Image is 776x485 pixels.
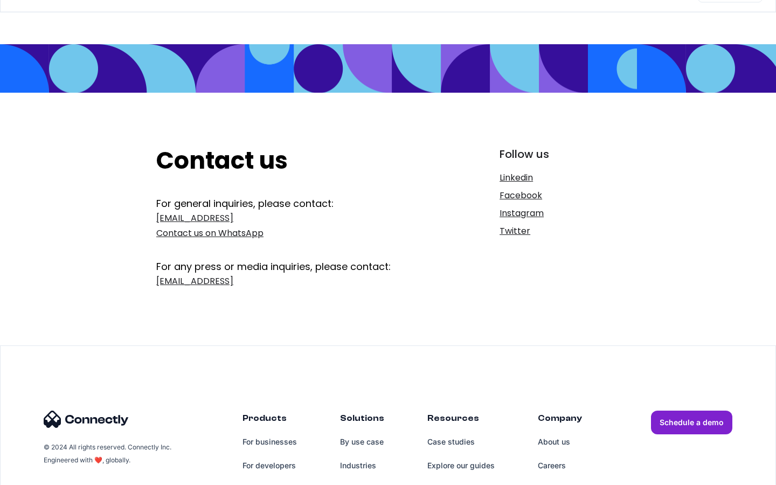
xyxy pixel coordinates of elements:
a: Industries [340,454,384,477]
div: Follow us [500,147,620,162]
a: Twitter [500,224,620,239]
a: Case studies [427,430,495,454]
a: [EMAIL_ADDRESS] [156,274,429,289]
a: [EMAIL_ADDRESS]Contact us on WhatsApp [156,211,429,241]
form: Get In Touch Form [156,197,429,292]
a: Explore our guides [427,454,495,477]
div: For any press or media inquiries, please contact: [156,244,429,274]
div: Products [242,411,297,430]
a: Schedule a demo [651,411,732,434]
ul: Language list [22,466,65,481]
a: Linkedin [500,170,620,185]
a: Facebook [500,188,620,203]
h2: Contact us [156,147,429,175]
img: Connectly Logo [44,411,129,428]
div: © 2024 All rights reserved. Connectly Inc. Engineered with ❤️, globally. [44,441,173,467]
a: By use case [340,430,384,454]
a: For businesses [242,430,297,454]
a: Careers [538,454,582,477]
a: About us [538,430,582,454]
a: For developers [242,454,297,477]
div: Solutions [340,411,384,430]
div: For general inquiries, please contact: [156,197,429,211]
aside: Language selected: English [11,466,65,481]
a: Instagram [500,206,620,221]
div: Resources [427,411,495,430]
div: Company [538,411,582,430]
